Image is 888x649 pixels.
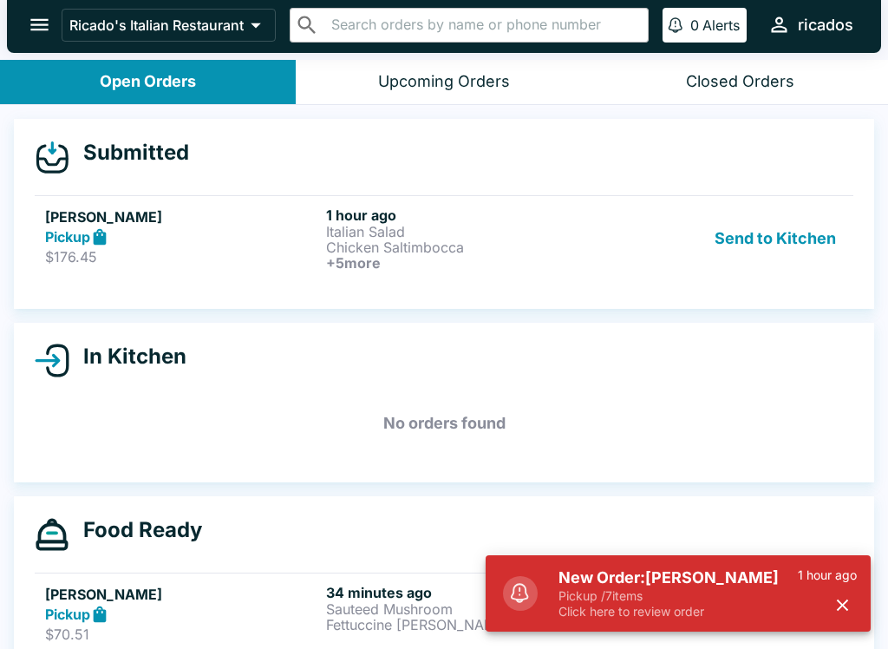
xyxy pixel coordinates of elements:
[45,584,319,605] h5: [PERSON_NAME]
[62,9,276,42] button: Ricado's Italian Restaurant
[45,228,90,246] strong: Pickup
[100,72,196,92] div: Open Orders
[686,72,794,92] div: Closed Orders
[558,604,798,619] p: Click here to review order
[690,16,699,34] p: 0
[35,392,853,455] h5: No orders found
[326,601,600,617] p: Sauteed Mushroom
[326,584,600,601] h6: 34 minutes ago
[69,344,186,370] h4: In Kitchen
[45,206,319,227] h5: [PERSON_NAME]
[558,588,798,604] p: Pickup / 7 items
[69,517,202,543] h4: Food Ready
[17,3,62,47] button: open drawer
[35,195,853,281] a: [PERSON_NAME]Pickup$176.451 hour agoItalian SaladChicken Saltimbocca+5moreSend to Kitchen
[326,617,600,633] p: Fettuccine [PERSON_NAME]
[69,140,189,166] h4: Submitted
[798,15,853,36] div: ricados
[761,6,860,43] button: ricados
[45,606,90,623] strong: Pickup
[326,224,600,239] p: Italian Salad
[798,567,857,583] p: 1 hour ago
[45,626,319,643] p: $70.51
[326,13,641,37] input: Search orders by name or phone number
[702,16,740,34] p: Alerts
[326,239,600,255] p: Chicken Saltimbocca
[378,72,510,92] div: Upcoming Orders
[708,206,843,271] button: Send to Kitchen
[45,248,319,265] p: $176.45
[69,16,244,34] p: Ricado's Italian Restaurant
[326,255,600,271] h6: + 5 more
[326,206,600,224] h6: 1 hour ago
[558,567,798,588] h5: New Order: [PERSON_NAME]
